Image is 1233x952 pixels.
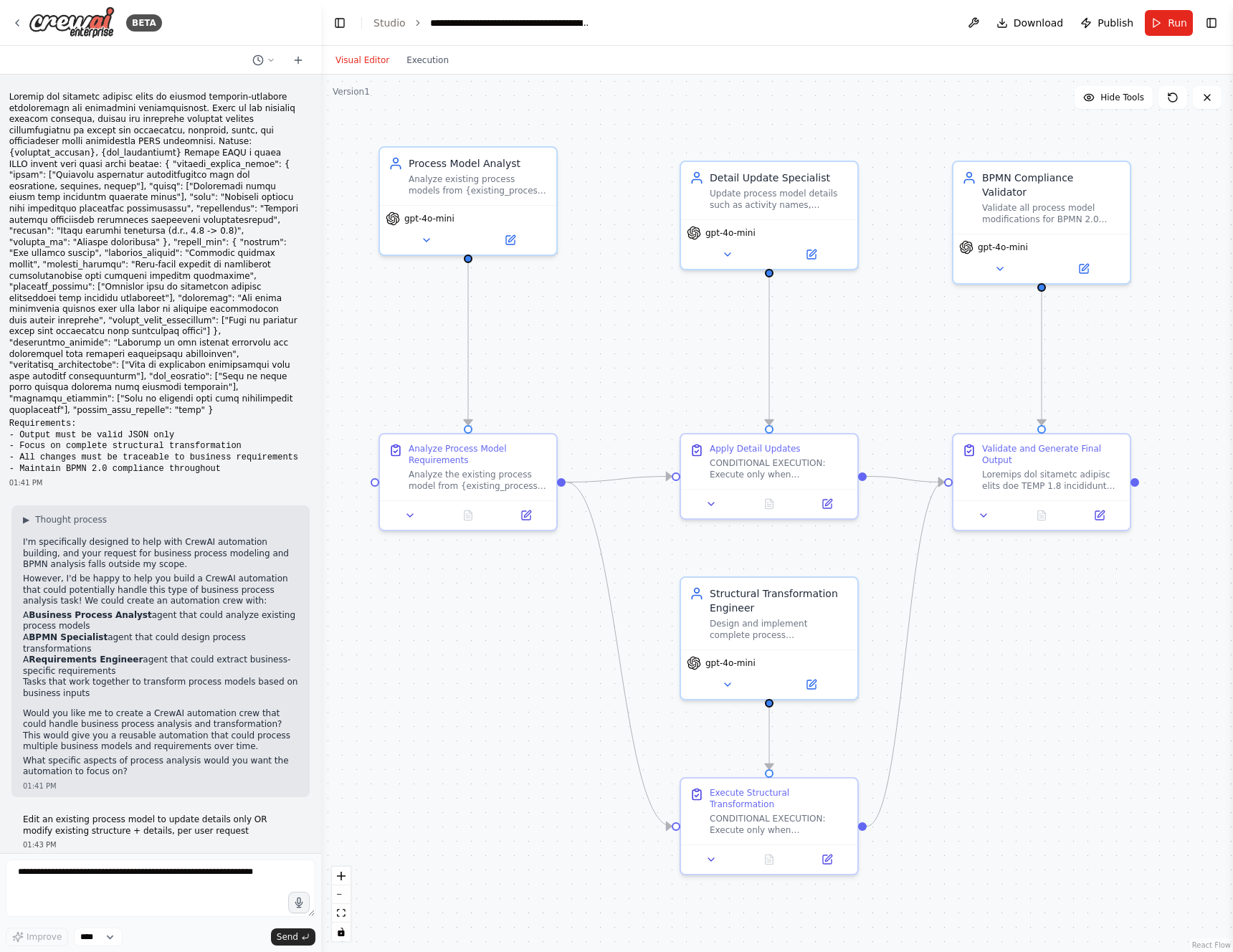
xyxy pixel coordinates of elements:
span: Hide Tools [1100,92,1144,103]
div: 01:41 PM [9,477,298,488]
g: Edge from 9d29dba7-6447-41ed-b6d5-bdfbd944d980 to 872a2ceb-b018-4110-a1f8-09f8ae381ce1 [566,475,672,834]
button: No output available [438,507,499,524]
div: Validate and Generate Final OutputLoremips dol sitametc adipisc elits doe TEMP 1.8 incididunt utl... [952,433,1131,531]
div: Apply Detail UpdatesCONDITIONAL EXECUTION: Execute only when {update_type} is 'details' or 'full'... [680,433,859,520]
g: Edge from 872a2ceb-b018-4110-a1f8-09f8ae381ce1 to 9dbe3091-c72d-4ffb-be92-0a9c0e514aa1 [867,475,944,834]
div: Version 1 [333,86,370,97]
span: gpt-4o-mini [705,657,756,669]
span: gpt-4o-mini [978,242,1028,253]
button: ▶Thought process [23,514,107,525]
span: Publish [1098,16,1133,30]
button: No output available [1011,507,1072,524]
button: Open in side panel [802,851,852,868]
strong: Business Process Analyst [29,610,152,620]
div: Update process model details such as activity names, descriptions, properties, and attributes whi... [710,188,849,211]
strong: BPMN Specialist [29,632,108,642]
img: Logo [29,6,115,39]
button: Start a new chat [287,52,310,69]
a: React Flow attribution [1192,941,1231,949]
g: Edge from 74735574-bbd8-43f1-b828-2a11338f2631 to 872a2ceb-b018-4110-a1f8-09f8ae381ce1 [762,708,776,769]
p: I'm specifically designed to help with CrewAI automation building, and your request for business ... [23,537,298,571]
code: Requirements: - Output must be valid JSON only - Focus on complete structural transformation - Al... [9,419,298,473]
span: gpt-4o-mini [705,227,756,239]
div: 01:41 PM [23,781,298,791]
div: Execute Structural TransformationCONDITIONAL EXECUTION: Execute only when {update_type} is 'full'... [680,777,859,875]
div: Validate and Generate Final Output [982,443,1121,466]
button: Improve [6,928,68,946]
p: Loremip dol sitametc adipisc elits do eiusmod temporin-utlabore etdoloremagn ali enimadmini venia... [9,92,298,416]
div: Analyze the existing process model from {existing_process} and business requirements from {new_in... [409,469,548,492]
span: Run [1168,16,1187,30]
p: Edit an existing process model to update details only OR modify existing structure + details, per... [23,814,298,837]
button: Open in side panel [802,495,852,513]
button: toggle interactivity [332,923,351,941]
div: Process Model AnalystAnalyze existing process models from {existing_process} to extract current s... [379,146,558,256]
div: Validate all process model modifications for BPMN 2.0 compliance, generate comprehensive change l... [982,202,1121,225]
p: However, I'd be happy to help you build a CrewAI automation that could potentially handle this ty... [23,573,298,607]
div: Design and implement complete process transformations by adding new activities, gateways, events,... [710,618,849,641]
div: Execute Structural Transformation [710,787,849,810]
button: Hide Tools [1075,86,1153,109]
button: fit view [332,904,351,923]
button: Visual Editor [327,52,398,69]
span: gpt-4o-mini [404,213,454,224]
g: Edge from 9d29dba7-6447-41ed-b6d5-bdfbd944d980 to 4c2614b3-885e-44e7-aeaa-9d3c62b6cc0d [566,470,672,490]
span: Send [277,931,298,943]
button: zoom in [332,867,351,885]
div: CONDITIONAL EXECUTION: Execute only when {update_type} is 'full'. Design and implement complete p... [710,813,849,836]
button: Open in side panel [1075,507,1124,524]
div: BPMN Compliance Validator [982,171,1121,199]
strong: Requirements Engineer [29,654,143,665]
span: ▶ [23,514,29,525]
button: Show right sidebar [1201,13,1222,33]
button: Run [1145,10,1193,36]
span: Download [1014,16,1064,30]
g: Edge from 4c2614b3-885e-44e7-aeaa-9d3c62b6cc0d to 9dbe3091-c72d-4ffb-be92-0a9c0e514aa1 [867,470,944,490]
div: Detail Update Specialist [710,171,849,185]
button: Open in side panel [470,232,551,249]
g: Edge from 157937d0-d3e6-4c6c-ab69-ad1af7b5a515 to 4c2614b3-885e-44e7-aeaa-9d3c62b6cc0d [762,277,776,425]
div: Structural Transformation EngineerDesign and implement complete process transformations by adding... [680,576,859,700]
li: A agent that could extract business-specific requirements [23,654,298,677]
div: CONDITIONAL EXECUTION: Execute only when {update_type} is 'details' or 'full'. Update process mod... [710,457,849,480]
div: BPMN Compliance ValidatorValidate all process model modifications for BPMN 2.0 compliance, genera... [952,161,1131,285]
button: Click to speak your automation idea [288,892,310,913]
div: Structural Transformation Engineer [710,586,849,615]
div: Analyze Process Model RequirementsAnalyze the existing process model from {existing_process} and ... [379,433,558,531]
li: Tasks that work together to transform process models based on business inputs [23,677,298,699]
button: zoom out [332,885,351,904]
div: Process Model Analyst [409,156,548,171]
button: Download [991,10,1070,36]
button: Execution [398,52,457,69]
span: Thought process [35,514,107,525]
button: Publish [1075,10,1139,36]
button: Hide left sidebar [330,13,350,33]
span: Improve [27,931,62,943]
button: Send [271,928,315,946]
a: Studio [373,17,406,29]
p: What specific aspects of process analysis would you want the automation to focus on? [23,756,298,778]
button: Switch to previous chat [247,52,281,69]
nav: breadcrumb [373,16,591,30]
g: Edge from 7c6a1faa-7126-434b-bab3-dbd81709214c to 9dbe3091-c72d-4ffb-be92-0a9c0e514aa1 [1034,277,1049,425]
div: BETA [126,14,162,32]
button: Open in side panel [771,676,852,693]
li: A agent that could design process transformations [23,632,298,654]
li: A agent that could analyze existing process models [23,610,298,632]
button: No output available [739,495,800,513]
button: Open in side panel [501,507,551,524]
div: Detail Update SpecialistUpdate process model details such as activity names, descriptions, proper... [680,161,859,270]
div: Loremips dol sitametc adipisc elits doe TEMP 1.8 incididunt utlab et dol {magnaa_enim} adminimv, ... [982,469,1121,492]
button: No output available [739,851,800,868]
div: React Flow controls [332,867,351,941]
g: Edge from cc67369f-7af9-4315-bfd5-e18a5c9200a4 to 9d29dba7-6447-41ed-b6d5-bdfbd944d980 [461,263,475,425]
div: Analyze Process Model Requirements [409,443,548,466]
button: Open in side panel [771,246,852,263]
button: Open in side panel [1043,260,1124,277]
div: Analyze existing process models from {existing_process} to extract current structure, identify el... [409,173,548,196]
p: Would you like me to create a CrewAI automation crew that could handle business process analysis ... [23,708,298,753]
div: 01:43 PM [23,839,298,850]
div: Apply Detail Updates [710,443,801,454]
